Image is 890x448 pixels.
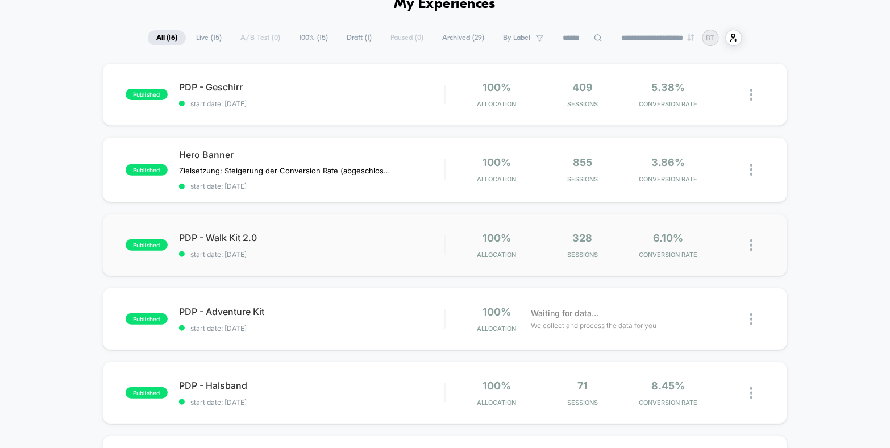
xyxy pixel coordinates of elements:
[179,149,444,160] span: Hero Banner
[179,99,444,108] span: start date: [DATE]
[629,175,709,183] span: CONVERSION RATE
[179,380,444,391] span: PDP - Halsband
[148,30,186,45] span: All ( 16 )
[577,380,588,392] span: 71
[543,251,623,259] span: Sessions
[543,175,623,183] span: Sessions
[126,239,168,251] span: published
[483,81,511,93] span: 100%
[543,100,623,108] span: Sessions
[179,250,444,259] span: start date: [DATE]
[126,313,168,325] span: published
[477,100,517,108] span: Allocation
[573,232,593,244] span: 328
[179,398,444,406] span: start date: [DATE]
[572,81,593,93] span: 409
[179,306,444,317] span: PDP - Adventure Kit
[126,387,168,399] span: published
[477,175,517,183] span: Allocation
[750,164,753,176] img: close
[483,156,511,168] span: 100%
[290,30,336,45] span: 100% ( 15 )
[503,34,530,42] span: By Label
[188,30,230,45] span: Live ( 15 )
[483,306,511,318] span: 100%
[126,164,168,176] span: published
[179,182,444,190] span: start date: [DATE]
[629,399,709,406] span: CONVERSION RATE
[750,387,753,399] img: close
[750,89,753,101] img: close
[750,313,753,325] img: close
[179,324,444,333] span: start date: [DATE]
[688,34,694,41] img: end
[531,320,656,331] span: We collect and process the data for you
[750,239,753,251] img: close
[629,251,709,259] span: CONVERSION RATE
[629,100,709,108] span: CONVERSION RATE
[543,399,623,406] span: Sessions
[652,380,685,392] span: 8.45%
[654,232,684,244] span: 6.10%
[652,156,685,168] span: 3.86%
[434,30,493,45] span: Archived ( 29 )
[179,232,444,243] span: PDP - Walk Kit 2.0
[477,399,517,406] span: Allocation
[477,251,517,259] span: Allocation
[477,325,516,333] span: Allocation
[531,307,598,320] span: Waiting for data...
[483,232,511,244] span: 100%
[652,81,685,93] span: 5.38%
[483,380,511,392] span: 100%
[573,156,592,168] span: 855
[126,89,168,100] span: published
[179,166,390,175] span: Zielsetzung: Steigerung der Conversion Rate (abgeschlossene Käufe) und des Average Order Value (d...
[179,81,444,93] span: PDP - Geschirr
[338,30,380,45] span: Draft ( 1 )
[706,34,715,42] p: BT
